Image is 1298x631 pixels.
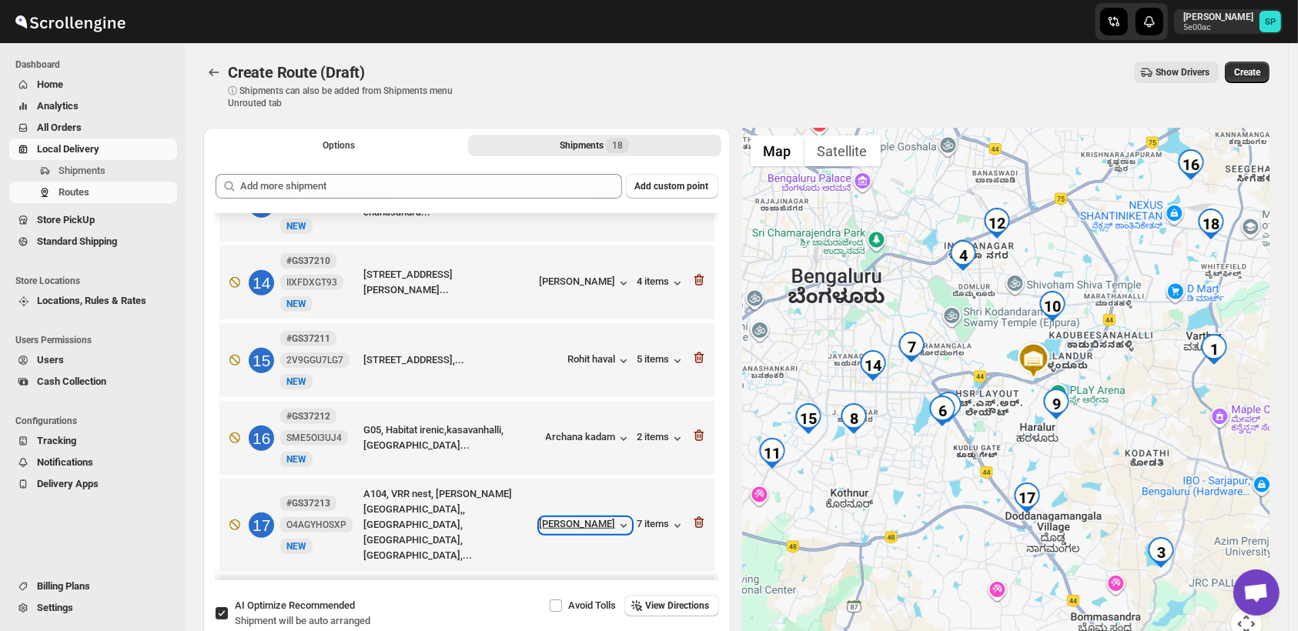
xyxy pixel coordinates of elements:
button: Show Drivers [1134,62,1219,83]
div: 8 [838,403,869,434]
span: NEW [286,454,306,465]
span: Analytics [37,100,79,112]
text: SP [1265,17,1276,27]
b: #GS37210 [286,255,330,266]
span: Standard Shipping [37,235,117,247]
button: [PERSON_NAME] [540,518,631,533]
span: Delivery Apps [37,478,99,489]
button: Analytics [9,95,177,117]
span: NEW [286,541,306,552]
span: Locations, Rules & Rates [37,295,146,306]
button: Routes [9,182,177,203]
button: 4 items [637,275,685,291]
span: NEW [286,299,306,309]
button: Settings [9,597,177,619]
span: Cash Collection [37,376,106,387]
span: AI Optimize [235,599,355,611]
div: Shipments [560,138,629,153]
div: 5 [933,392,964,422]
span: Dashboard [15,58,177,71]
p: ⓘ Shipments can also be added from Shipments menu Unrouted tab [228,85,470,109]
span: All Orders [37,122,82,133]
span: Sulakshana Pundle [1260,11,1281,32]
span: Notifications [37,456,93,468]
button: All Route Options [212,135,465,156]
div: 16 [249,426,274,451]
button: Cash Collection [9,371,177,392]
button: Rohit haval [568,353,631,369]
button: Selected Shipments [468,135,721,156]
button: Routes [203,62,225,83]
a: Open chat [1233,569,1280,616]
span: 2V9GGU7LG7 [286,354,343,366]
span: Shipments [59,165,105,176]
div: Selected Shipments [203,162,731,586]
button: All Orders [9,117,177,139]
button: Delivery Apps [9,473,177,495]
span: NEW [286,376,306,387]
div: 17 [249,512,274,538]
span: Users Permissions [15,334,177,346]
button: Billing Plans [9,576,177,597]
button: 5 items [637,353,685,369]
p: 5e00ac [1183,23,1253,32]
button: Shipments [9,160,177,182]
span: Home [37,78,63,90]
span: Shipment will be auto arranged [235,615,370,626]
b: #GS37213 [286,498,330,509]
span: Create [1234,66,1260,78]
span: Routes [59,186,89,198]
div: A104, VRR nest, [PERSON_NAME][GEOGRAPHIC_DATA],, [GEOGRAPHIC_DATA], [GEOGRAPHIC_DATA], [GEOGRAPHI... [363,486,534,563]
span: Settings [37,602,73,613]
div: 11 [757,438,788,469]
div: 6 [927,396,958,426]
div: 14 [858,350,888,381]
button: 7 items [637,518,685,533]
span: 18 [612,139,623,152]
button: Users [9,349,177,371]
span: Store PickUp [37,214,95,225]
div: 2 items [637,431,685,446]
span: View Directions [646,599,710,612]
span: SME5OI3UJ4 [286,432,342,444]
span: Options [323,139,355,152]
div: G05, Habitat irenic,kasavanhalli,[GEOGRAPHIC_DATA]... [363,422,540,453]
button: View Directions [624,595,719,616]
div: [STREET_ADDRESS],... [363,352,562,368]
img: ScrollEngine [12,2,128,41]
span: Store Locations [15,275,177,287]
input: Add more shipment [240,174,622,199]
button: User menu [1174,9,1283,34]
button: Locations, Rules & Rates [9,290,177,312]
span: NEW [286,221,306,232]
span: Billing Plans [37,580,90,592]
span: Add custom point [635,180,709,192]
button: Notifications [9,452,177,473]
div: 7 [896,332,927,362]
button: Archana kadam [546,431,631,446]
span: Local Delivery [37,143,99,155]
b: #GS37211 [286,333,330,344]
b: #GS37212 [286,411,330,422]
span: Avoid Tolls [569,599,617,611]
span: Recommended [289,599,355,611]
div: 10 [1037,291,1068,322]
div: 1 [1199,334,1229,365]
div: [STREET_ADDRESS][PERSON_NAME]... [363,267,534,298]
div: 4 [948,240,979,271]
span: Tracking [37,435,76,446]
div: 15 [249,348,274,373]
button: Tracking [9,430,177,452]
div: 17 [1012,482,1042,513]
span: Show Drivers [1156,66,1209,78]
button: Show satellite imagery [805,135,881,166]
div: 3 [1146,537,1176,568]
div: 14 [249,270,274,295]
div: 16 [1176,149,1206,180]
